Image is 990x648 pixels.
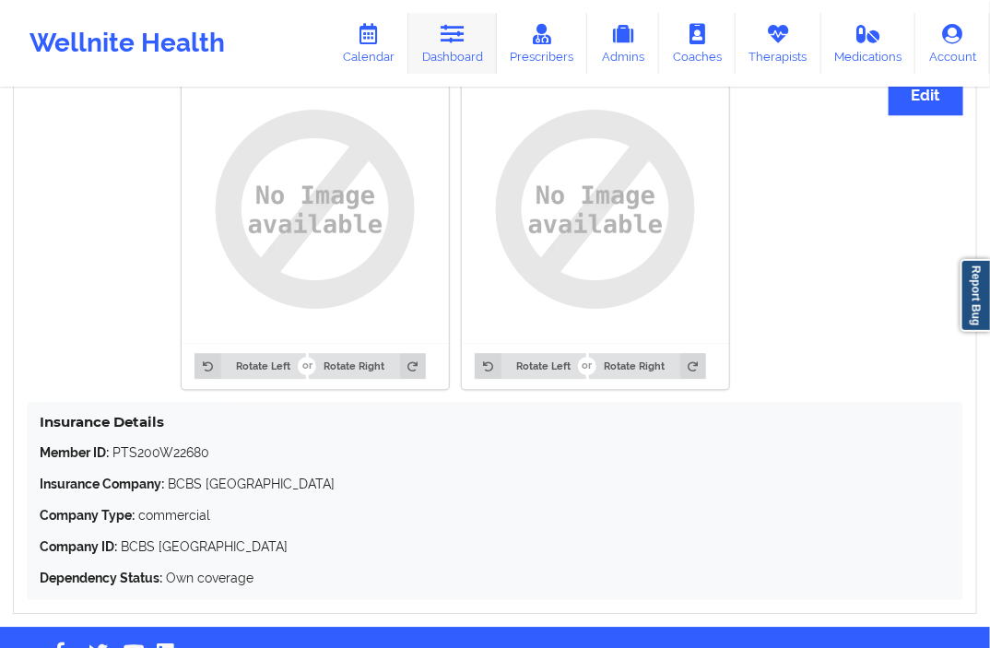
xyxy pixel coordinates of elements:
p: Own coverage [40,569,950,587]
a: Report Bug [961,259,990,332]
img: uy8AAAAYdEVYdFRodW1iOjpJbWFnZTo6SGVpZ2h0ADUxMo+NU4EAAAAXdEVYdFRodW1iOjpJbWFnZTo6V2lkdGgANTEyHHwD3... [194,88,436,330]
strong: Insurance Company: [40,477,164,491]
h4: Insurance Details [40,413,950,430]
strong: Company ID: [40,539,117,554]
strong: Dependency Status: [40,571,162,585]
p: commercial [40,506,950,524]
a: Calendar [329,13,408,74]
img: uy8AAAAYdEVYdFRodW1iOjpJbWFnZTo6SGVpZ2h0ADUxMo+NU4EAAAAXdEVYdFRodW1iOjpJbWFnZTo6V2lkdGgANTEyHHwD3... [475,88,716,330]
a: Dashboard [408,13,497,74]
strong: Company Type: [40,508,135,523]
button: Rotate Right [309,353,426,379]
button: Rotate Left [475,353,585,379]
a: Account [915,13,990,74]
p: BCBS [GEOGRAPHIC_DATA] [40,537,950,556]
strong: Member ID: [40,445,109,460]
a: Medications [821,13,916,74]
a: Therapists [736,13,821,74]
a: Coaches [659,13,736,74]
p: PTS200W22680 [40,443,950,462]
button: Rotate Left [194,353,305,379]
button: Rotate Right [589,353,706,379]
a: Prescribers [497,13,588,74]
a: Admins [587,13,659,74]
p: BCBS [GEOGRAPHIC_DATA] [40,475,950,493]
button: Edit [889,76,963,115]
